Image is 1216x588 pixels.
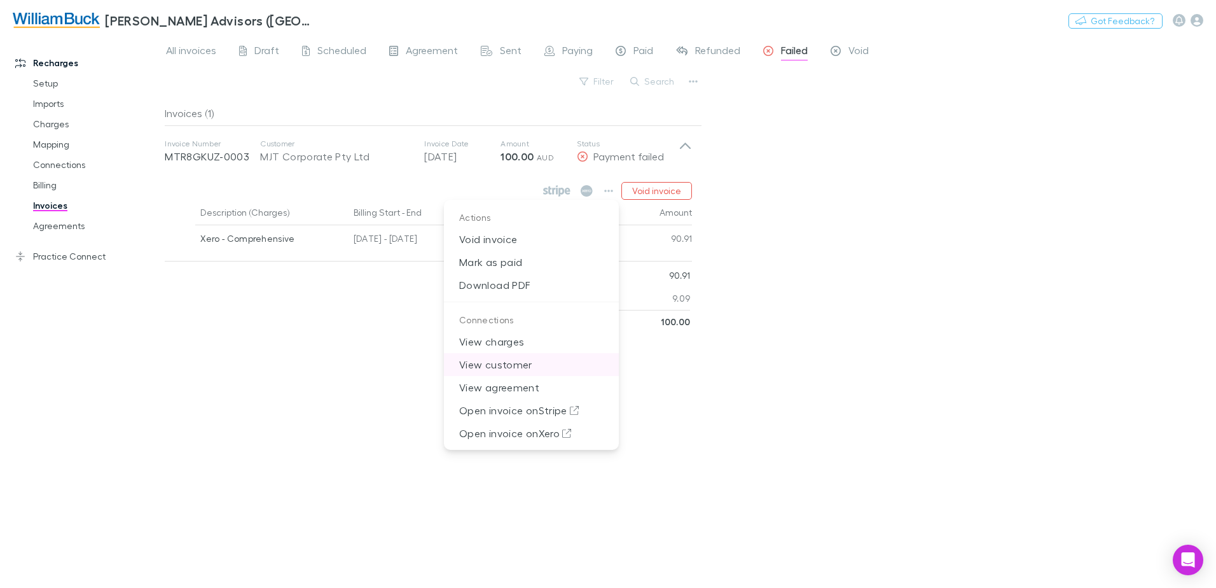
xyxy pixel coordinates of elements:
[444,274,619,297] a: Download PDF
[444,399,619,422] a: Open invoice onStripe
[444,307,619,330] p: Connections
[444,422,619,445] p: Open invoice on Xero
[444,399,619,422] p: Open invoice on Stripe
[444,251,619,274] p: Mark as paid
[444,422,619,445] a: Open invoice onXero
[1173,545,1203,575] div: Open Intercom Messenger
[444,330,619,353] a: View charges
[444,353,619,376] a: View customer
[444,228,619,251] p: Void invoice
[444,205,619,228] p: Actions
[444,376,619,399] a: View agreement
